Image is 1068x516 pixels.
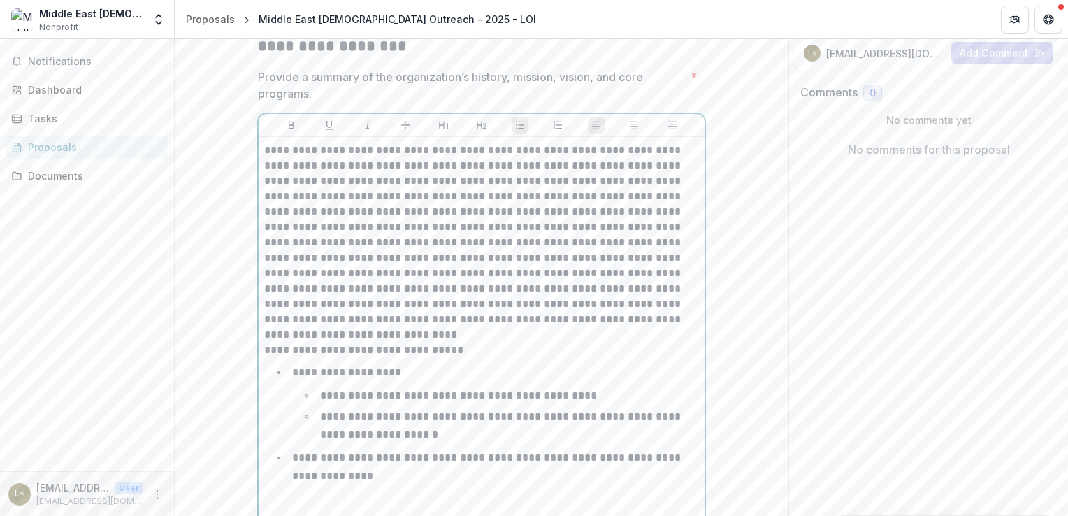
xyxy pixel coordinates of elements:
[359,117,376,134] button: Italicize
[6,107,168,130] a: Tasks
[28,111,157,126] div: Tasks
[36,495,143,508] p: [EMAIL_ADDRESS][DOMAIN_NAME]
[1001,6,1029,34] button: Partners
[826,46,946,61] p: [EMAIL_ADDRESS][DOMAIN_NAME] <
[800,86,858,99] h2: Comments
[186,12,235,27] div: Proposals
[28,140,157,155] div: Proposals
[588,117,605,134] button: Align Left
[6,78,168,101] a: Dashboard
[800,113,1057,127] p: No comments yet
[549,117,566,134] button: Ordered List
[664,117,681,134] button: Align Right
[28,56,163,68] span: Notifications
[6,50,168,73] button: Notifications
[473,117,490,134] button: Heading 2
[626,117,642,134] button: Align Center
[512,117,528,134] button: Bullet List
[321,117,338,134] button: Underline
[1034,6,1062,34] button: Get Help
[259,12,536,27] div: Middle East [DEMOGRAPHIC_DATA] Outreach - 2025 - LOI
[6,136,168,159] a: Proposals
[435,117,452,134] button: Heading 1
[951,42,1053,64] button: Add Comment
[15,489,25,499] div: lmartinez@mebo.org <lmartinez@mebo.org>
[115,482,143,494] p: User
[28,83,157,97] div: Dashboard
[869,87,876,99] span: 0
[283,117,300,134] button: Bold
[397,117,414,134] button: Strike
[149,486,166,503] button: More
[39,6,143,21] div: Middle East [DEMOGRAPHIC_DATA] Outreach
[39,21,78,34] span: Nonprofit
[36,480,109,495] p: [EMAIL_ADDRESS][DOMAIN_NAME] <[EMAIL_ADDRESS][DOMAIN_NAME]>
[6,164,168,187] a: Documents
[180,9,240,29] a: Proposals
[808,50,817,57] div: lmartinez@mebo.org <lmartinez@mebo.org>
[180,9,542,29] nav: breadcrumb
[11,8,34,31] img: Middle East Bible Outreach
[149,6,168,34] button: Open entity switcher
[258,69,685,102] p: Provide a summary of the organization’s history, mission, vision, and core programs.
[848,141,1010,158] p: No comments for this proposal
[28,169,157,183] div: Documents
